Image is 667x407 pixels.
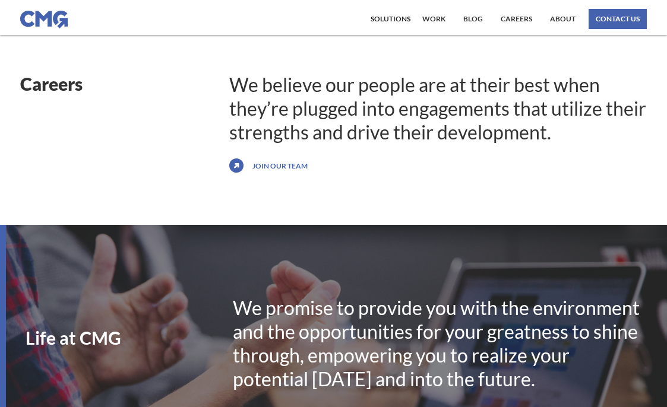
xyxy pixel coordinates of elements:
a: work [419,9,448,29]
h1: Careers [20,73,229,94]
a: Careers [498,9,535,29]
div: contact us [596,15,640,23]
div: We promise to provide you with the environment and the opportunities for your greatness to shine ... [233,296,647,391]
a: Join our team [249,156,311,175]
a: About [547,9,579,29]
div: Solutions [371,15,410,23]
a: Blog [460,9,486,29]
img: CMG logo in blue. [20,11,68,28]
h1: Life at CMG [26,329,233,346]
div: We believe our people are at their best when they’re plugged into engagements that utilize their ... [229,73,647,144]
img: icon with arrow pointing up and to the right. [229,156,244,175]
